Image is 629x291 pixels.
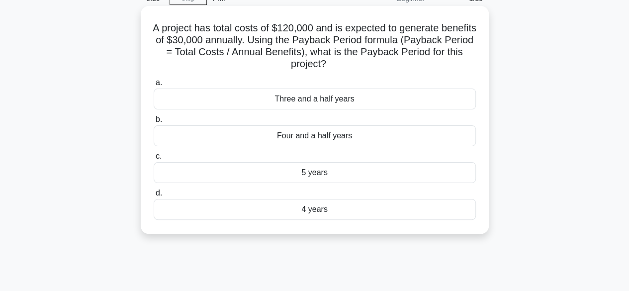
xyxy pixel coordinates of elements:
div: Four and a half years [154,125,476,146]
div: Three and a half years [154,89,476,109]
div: 5 years [154,162,476,183]
span: d. [156,189,162,197]
span: c. [156,152,162,160]
span: b. [156,115,162,123]
h5: A project has total costs of $120,000 and is expected to generate benefits of $30,000 annually. U... [153,22,477,71]
div: 4 years [154,199,476,220]
span: a. [156,78,162,87]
